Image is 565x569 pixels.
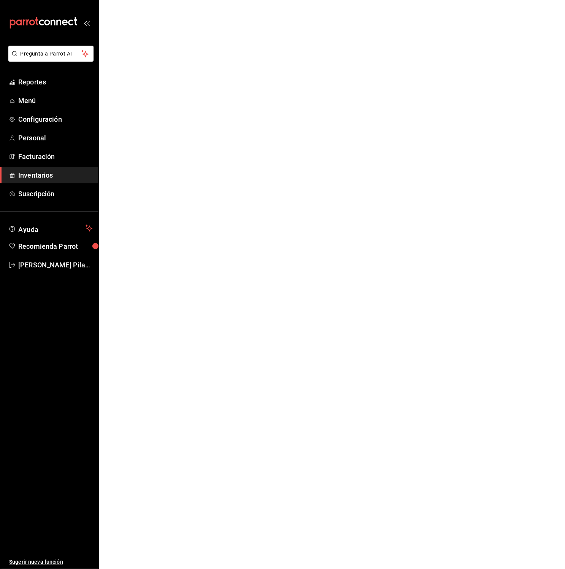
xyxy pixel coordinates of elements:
span: Recomienda Parrot [18,241,92,251]
span: Menú [18,95,92,106]
span: Facturación [18,151,92,162]
span: Reportes [18,77,92,87]
span: Personal [18,133,92,143]
span: Ayuda [18,224,83,233]
span: Inventarios [18,170,92,180]
span: Suscripción [18,189,92,199]
button: Pregunta a Parrot AI [8,46,94,62]
span: Sugerir nueva función [9,558,92,566]
a: Pregunta a Parrot AI [5,55,94,63]
button: open_drawer_menu [84,20,90,26]
span: Pregunta a Parrot AI [21,50,82,58]
span: Configuración [18,114,92,124]
span: [PERSON_NAME] Pilas [PERSON_NAME] [18,260,92,270]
